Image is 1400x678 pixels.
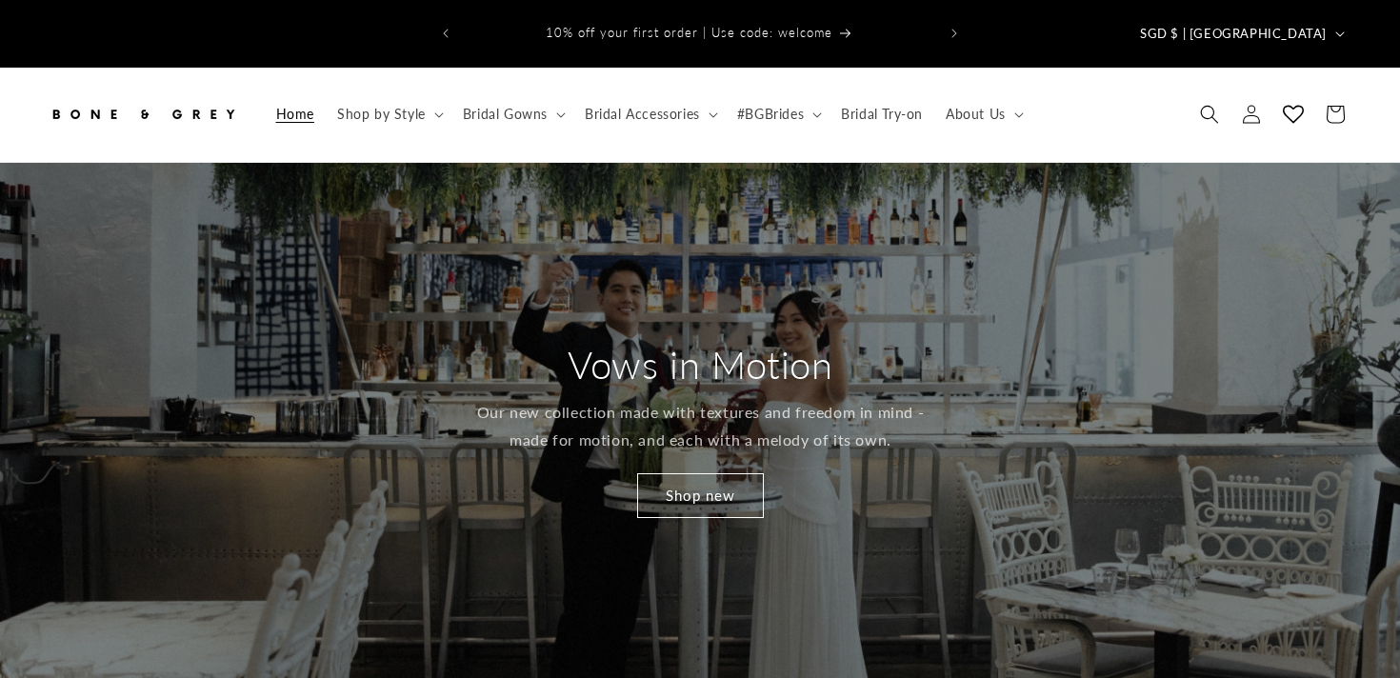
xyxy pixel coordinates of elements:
[48,93,238,135] img: Bone and Grey Bridal
[265,94,326,134] a: Home
[546,25,832,40] span: 10% off your first order | Use code: welcome
[933,15,975,51] button: Next announcement
[946,106,1006,123] span: About Us
[585,106,700,123] span: Bridal Accessories
[568,340,832,389] h2: Vows in Motion
[726,94,830,134] summary: #BGBrides
[737,106,804,123] span: #BGBrides
[830,94,934,134] a: Bridal Try-on
[41,87,246,143] a: Bone and Grey Bridal
[425,15,467,51] button: Previous announcement
[1140,25,1327,44] span: SGD $ | [GEOGRAPHIC_DATA]
[276,106,314,123] span: Home
[451,94,573,134] summary: Bridal Gowns
[841,106,923,123] span: Bridal Try-on
[463,106,548,123] span: Bridal Gowns
[337,106,426,123] span: Shop by Style
[934,94,1031,134] summary: About Us
[326,94,451,134] summary: Shop by Style
[573,94,726,134] summary: Bridal Accessories
[1189,93,1230,135] summary: Search
[637,473,764,518] a: Shop new
[1129,15,1352,51] button: SGD $ | [GEOGRAPHIC_DATA]
[474,399,927,454] p: Our new collection made with textures and freedom in mind - made for motion, and each with a melo...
